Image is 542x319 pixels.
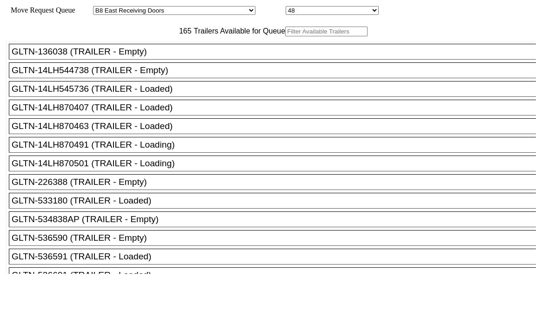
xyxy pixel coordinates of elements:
[257,6,284,14] span: Location
[12,158,542,169] div: GLTN-14LH870501 (TRAILER - Loading)
[12,270,542,280] div: GLTN-536601 (TRAILER - Loaded)
[12,121,542,131] div: GLTN-14LH870463 (TRAILER - Loaded)
[12,102,542,113] div: GLTN-14LH870407 (TRAILER - Loaded)
[12,140,542,150] div: GLTN-14LH870491 (TRAILER - Loading)
[12,177,542,187] div: GLTN-226388 (TRAILER - Empty)
[77,6,91,14] span: Area
[6,6,75,14] span: Move Request Queue
[192,27,286,35] span: Trailers Available for Queue
[12,47,542,57] div: GLTN-136038 (TRAILER - Empty)
[12,251,542,262] div: GLTN-536591 (TRAILER - Loaded)
[12,84,542,94] div: GLTN-14LH545736 (TRAILER - Loaded)
[12,233,542,243] div: GLTN-536590 (TRAILER - Empty)
[12,214,542,224] div: GLTN-534838AP (TRAILER - Empty)
[12,196,542,206] div: GLTN-533180 (TRAILER - Loaded)
[12,65,542,75] div: GLTN-14LH544738 (TRAILER - Empty)
[285,27,368,36] input: Filter Available Trailers
[174,27,192,35] span: 165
